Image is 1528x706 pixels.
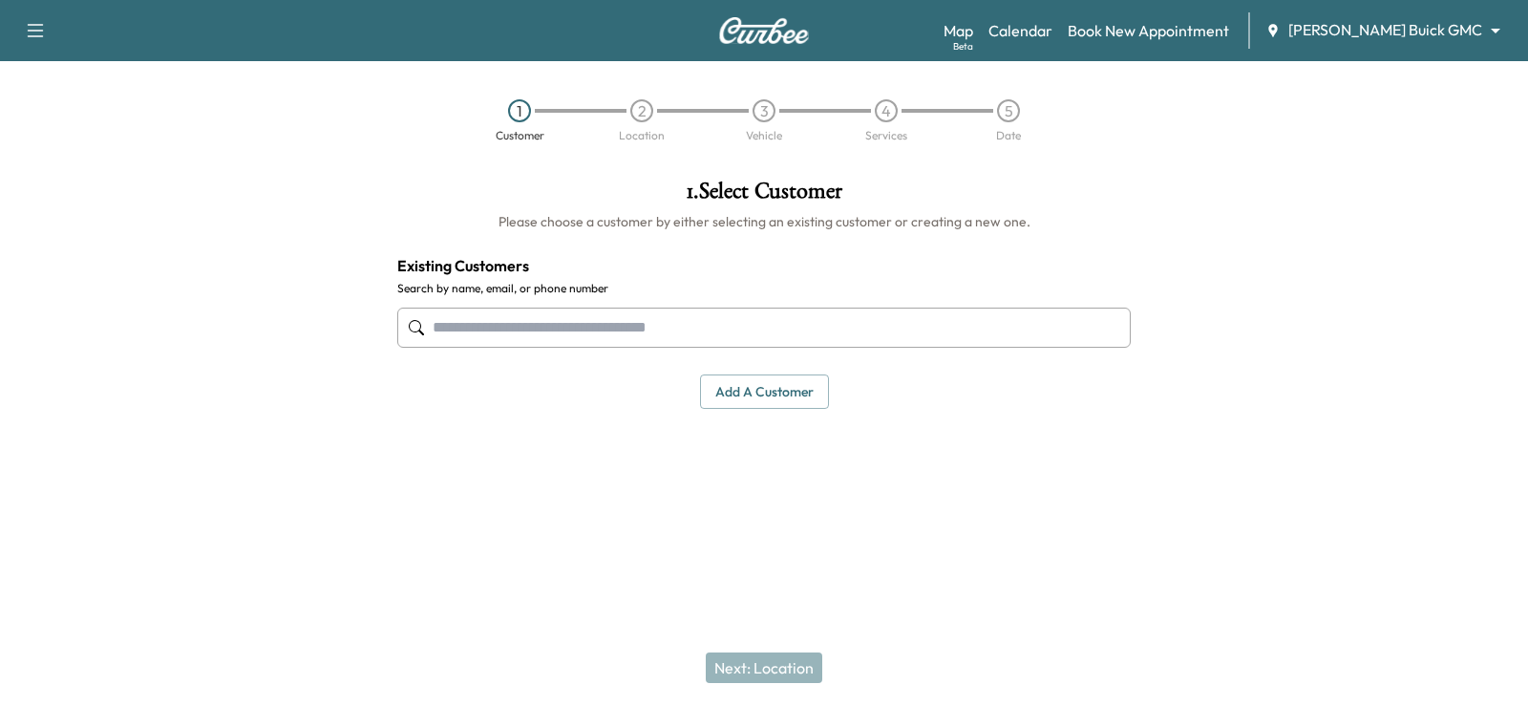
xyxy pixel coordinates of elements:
[997,99,1020,122] div: 5
[397,254,1131,277] h4: Existing Customers
[746,130,782,141] div: Vehicle
[397,212,1131,231] h6: Please choose a customer by either selecting an existing customer or creating a new one.
[1288,19,1482,41] span: [PERSON_NAME] Buick GMC
[865,130,907,141] div: Services
[496,130,544,141] div: Customer
[944,19,973,42] a: MapBeta
[753,99,775,122] div: 3
[700,374,829,410] button: Add a customer
[718,17,810,44] img: Curbee Logo
[1068,19,1229,42] a: Book New Appointment
[508,99,531,122] div: 1
[875,99,898,122] div: 4
[953,39,973,53] div: Beta
[996,130,1021,141] div: Date
[630,99,653,122] div: 2
[397,281,1131,296] label: Search by name, email, or phone number
[619,130,665,141] div: Location
[988,19,1052,42] a: Calendar
[397,180,1131,212] h1: 1 . Select Customer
